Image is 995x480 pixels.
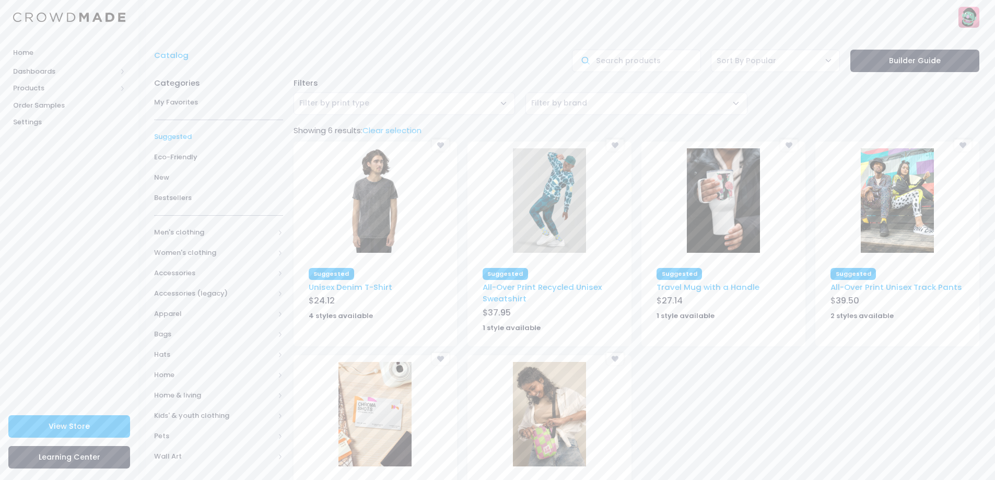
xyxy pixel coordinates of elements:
[8,415,130,438] a: View Store
[657,268,702,279] span: Suggested
[13,117,125,127] span: Settings
[488,307,511,319] span: 37.95
[154,132,283,142] span: Suggested
[154,451,274,462] span: Wall Art
[154,97,283,108] span: My Favorites
[657,295,790,309] div: $
[13,13,125,22] img: Logo
[483,323,541,333] strong: 1 style available
[154,309,274,319] span: Apparel
[309,268,354,279] span: Suggested
[154,188,283,208] a: Bestsellers
[154,127,283,147] a: Suggested
[154,50,194,61] a: Catalog
[958,7,979,28] img: User
[309,311,373,321] strong: 4 styles available
[830,295,964,309] div: $
[362,125,422,136] a: Clear selection
[154,152,283,162] span: Eco-Friendly
[154,168,283,188] a: New
[288,125,985,136] div: Showing 6 results:
[154,288,274,299] span: Accessories (legacy)
[657,282,759,292] a: Travel Mug with a Handle
[154,147,283,168] a: Eco-Friendly
[309,282,392,292] a: Unisex Denim T-Shirt
[299,98,369,108] span: Filter by print type
[13,48,125,58] span: Home
[657,311,715,321] strong: 1 style available
[836,295,859,307] span: 39.50
[154,72,283,89] div: Categories
[850,50,979,72] a: Builder Guide
[13,100,125,111] span: Order Samples
[13,83,116,93] span: Products
[483,282,602,304] a: All-Over Print Recycled Unisex Sweatshirt
[154,92,283,113] a: My Favorites
[531,98,587,108] span: Filter by brand
[154,248,274,258] span: Women's clothing
[830,268,876,279] span: Suggested
[154,329,274,339] span: Bags
[154,227,274,238] span: Men's clothing
[299,98,369,109] span: Filter by print type
[294,92,516,115] span: Filter by print type
[531,98,587,109] span: Filter by brand
[314,295,335,307] span: 24.12
[830,282,962,292] a: All-Over Print Unisex Track Pants
[154,172,283,183] span: New
[13,66,116,77] span: Dashboards
[154,193,283,203] span: Bestsellers
[711,50,840,72] span: Sort By Popular
[154,268,274,278] span: Accessories
[154,390,274,401] span: Home & living
[8,446,130,469] a: Learning Center
[525,92,747,115] span: Filter by brand
[154,431,274,441] span: Pets
[288,77,985,89] div: Filters
[154,370,274,380] span: Home
[483,307,616,321] div: $
[154,411,274,421] span: Kids' & youth clothing
[154,349,274,360] span: Hats
[309,295,442,309] div: $
[572,50,701,72] input: Search products
[662,295,683,307] span: 27.14
[49,421,90,431] span: View Store
[483,268,528,279] span: Suggested
[830,311,894,321] strong: 2 styles available
[717,55,776,66] span: Sort By Popular
[39,452,100,462] span: Learning Center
